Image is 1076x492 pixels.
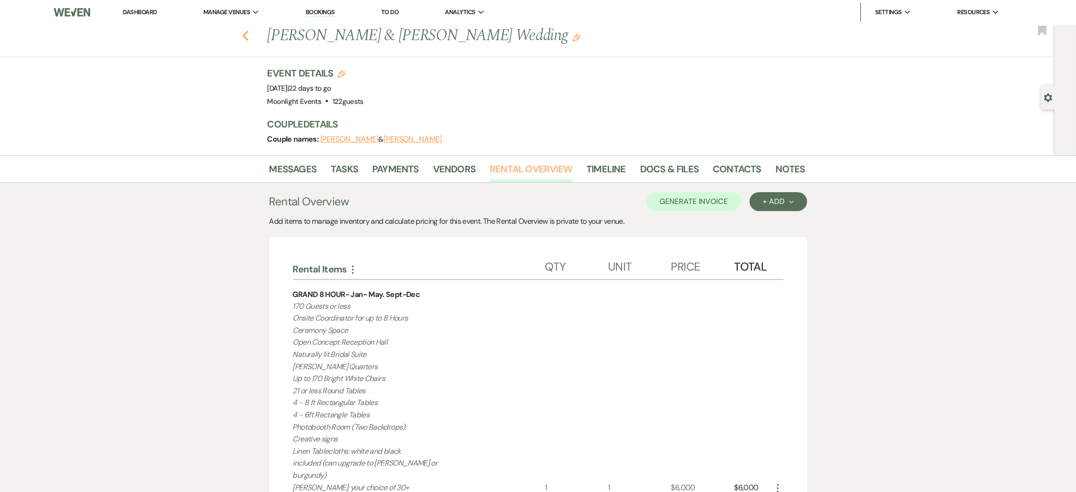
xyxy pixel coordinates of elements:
div: Qty [545,251,608,279]
div: Add items to manage inventory and calculate pricing for this event. The Rental Overview is privat... [269,216,807,227]
span: Settings [875,8,902,17]
span: Analytics [445,8,475,17]
a: Messages [269,161,317,182]
span: Manage Venues [203,8,250,17]
span: 22 days to go [289,84,331,93]
a: Dashboard [123,8,157,16]
h3: Event Details [267,67,364,80]
h3: Rental Overview [269,193,349,210]
div: Total [734,251,772,279]
span: Resources [957,8,990,17]
h1: [PERSON_NAME] & [PERSON_NAME] Wedding [267,25,690,47]
div: Price [671,251,734,279]
span: Couple names: [267,134,320,144]
h3: Couple Details [267,118,796,131]
div: Rental Items [293,263,545,275]
button: Open lead details [1044,93,1052,102]
div: Unit [608,251,671,279]
button: [PERSON_NAME] [320,136,379,143]
a: Payments [372,161,419,182]
span: [DATE] [267,84,331,93]
a: Docs & Files [640,161,699,182]
a: To Do [381,8,399,16]
span: | [287,84,331,93]
span: 122 guests [333,97,364,106]
div: GRAND 8 HOUR- Jan- May. Sept-Dec [293,289,420,300]
a: Rental Overview [490,161,572,182]
a: Tasks [331,161,358,182]
a: Vendors [433,161,475,182]
button: Edit [573,33,580,42]
a: Contacts [713,161,761,182]
span: & [320,135,442,144]
span: Moonlight Events [267,97,322,106]
button: [PERSON_NAME] [384,136,442,143]
a: Notes [776,161,805,182]
div: + Add [763,198,793,205]
a: Bookings [306,8,335,17]
img: Weven Logo [54,2,90,22]
button: Generate Invoice [646,192,741,211]
a: Timeline [586,161,626,182]
button: + Add [750,192,807,211]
